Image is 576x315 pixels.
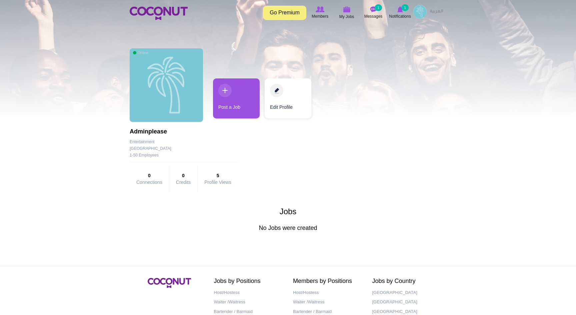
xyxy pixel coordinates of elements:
div: [GEOGRAPHIC_DATA] [130,145,171,152]
a: Post a Job [213,78,260,118]
a: Go Premium [263,6,306,20]
strong: 0 [136,172,162,179]
span: My Jobs [339,13,354,20]
div: No Jobs were created [125,207,451,238]
a: My Jobs My Jobs [333,5,360,21]
a: Waiter /Waitress [293,297,362,307]
div: 2 / 2 [265,78,311,122]
div: Entertainment [130,138,238,145]
a: 5Profile Views [204,172,231,185]
h2: Members by Positions [293,278,362,285]
span: Messages [364,13,383,20]
img: Notifications [397,6,403,12]
small: 1 [375,4,382,11]
a: Waiter /Waitress [214,297,283,307]
div: 1 / 2 [213,78,260,122]
img: Coconut [148,278,191,288]
a: [GEOGRAPHIC_DATA] [372,297,442,307]
span: Notifications [389,13,411,20]
div: 1-50 Employees [130,152,238,159]
strong: 0 [176,172,191,179]
img: Browse Members [316,6,324,12]
a: 0Credits [176,172,191,185]
a: [GEOGRAPHIC_DATA] [372,288,442,298]
img: Home [130,7,188,20]
a: Messages Messages 1 [360,5,387,20]
span: Members [312,13,328,20]
a: Host/Hostess [293,288,362,298]
h3: Jobs [130,207,446,216]
small: 1 [401,4,409,11]
a: Notifications Notifications 1 [387,5,413,20]
h1: Adminplease [130,128,238,135]
img: Messages [370,6,377,12]
img: My Jobs [343,6,350,12]
a: 0Connections [136,172,162,185]
a: Host/Hostess [214,288,283,298]
h2: Jobs by Country [372,278,442,285]
a: العربية [427,5,446,18]
h2: Jobs by Positions [214,278,283,285]
a: Browse Members Members [307,5,333,20]
strong: 5 [204,172,231,179]
a: Edit Profile [265,78,311,118]
span: Online [133,50,148,55]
